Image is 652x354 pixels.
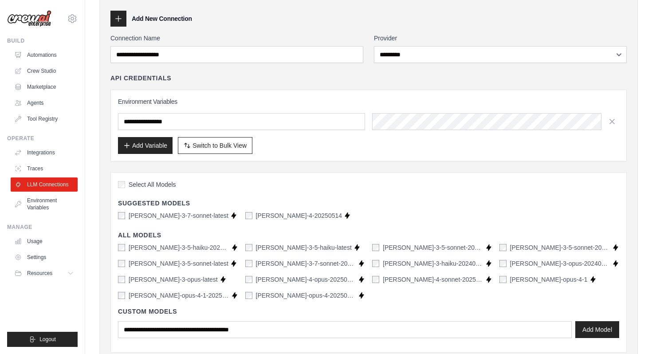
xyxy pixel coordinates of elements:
div: Build [7,37,78,44]
input: claude-opus-4-1 [499,276,507,283]
label: claude-opus-4-1 [510,275,588,284]
a: Integrations [11,146,78,160]
input: Select All Models [118,181,125,188]
a: Automations [11,48,78,62]
a: Environment Variables [11,193,78,215]
label: claude-3-7-sonnet-latest [129,211,228,220]
label: claude-3-opus-20240229 [510,259,611,268]
h3: Add New Connection [132,14,192,23]
a: Tool Registry [11,112,78,126]
input: claude-3-opus-latest [118,276,125,283]
a: Crew Studio [11,64,78,78]
label: claude-3-5-sonnet-latest [129,259,228,268]
input: claude-4-opus-20250514 [245,276,252,283]
div: Manage [7,224,78,231]
span: Switch to Bulk View [192,141,247,150]
button: Resources [11,266,78,280]
label: Connection Name [110,34,363,43]
input: claude-3-5-haiku-latest [245,244,252,251]
img: Logo [7,10,51,27]
label: claude-3-5-haiku-20241022 [129,243,229,252]
h4: Suggested Models [118,199,619,208]
input: claude-3-5-sonnet-20240620 [372,244,379,251]
input: claude-3-haiku-20240307 [372,260,379,267]
input: claude-4-sonnet-20250514 [372,276,379,283]
input: claude-3-7-sonnet-latest [118,212,125,219]
label: claude-sonnet-4-20250514 [256,211,342,220]
h3: Environment Variables [118,97,619,106]
label: claude-opus-4-20250514 [256,291,357,300]
input: claude-3-5-haiku-20241022 [118,244,125,251]
input: claude-3-7-sonnet-20250219 [245,260,252,267]
input: claude-3-opus-20240229 [499,260,507,267]
label: Provider [374,34,627,43]
input: claude-3-5-sonnet-latest [118,260,125,267]
label: claude-3-5-sonnet-20241022 [510,243,611,252]
input: claude-3-5-sonnet-20241022 [499,244,507,251]
label: claude-opus-4-1-20250805 [129,291,229,300]
label: claude-3-7-sonnet-20250219 [256,259,357,268]
button: Switch to Bulk View [178,137,252,154]
button: Add Model [575,321,619,338]
label: claude-3-opus-latest [129,275,218,284]
label: claude-3-5-sonnet-20240620 [383,243,483,252]
h4: All Models [118,231,619,240]
button: Logout [7,332,78,347]
label: claude-3-haiku-20240307 [383,259,483,268]
a: Agents [11,96,78,110]
div: Operate [7,135,78,142]
label: claude-3-5-haiku-latest [256,243,352,252]
a: Usage [11,234,78,248]
button: Add Variable [118,137,173,154]
a: LLM Connections [11,177,78,192]
span: Resources [27,270,52,277]
a: Settings [11,250,78,264]
input: claude-opus-4-20250514 [245,292,252,299]
input: claude-sonnet-4-20250514 [245,212,252,219]
a: Marketplace [11,80,78,94]
h4: Custom Models [118,307,619,316]
label: claude-4-sonnet-20250514 [383,275,483,284]
input: claude-opus-4-1-20250805 [118,292,125,299]
span: Select All Models [129,180,176,189]
a: Traces [11,161,78,176]
label: claude-4-opus-20250514 [256,275,357,284]
span: Logout [39,336,56,343]
h4: API Credentials [110,74,171,83]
